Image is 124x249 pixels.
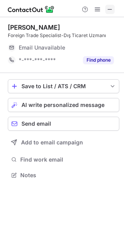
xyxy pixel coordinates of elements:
[8,170,119,181] button: Notes
[20,172,116,179] span: Notes
[8,5,55,14] img: ContactOut v5.3.10
[8,23,60,31] div: [PERSON_NAME]
[19,44,65,51] span: Email Unavailable
[8,117,119,131] button: Send email
[21,121,51,127] span: Send email
[8,98,119,112] button: AI write personalized message
[21,102,105,108] span: AI write personalized message
[8,154,119,165] button: Find work email
[83,56,114,64] button: Reveal Button
[8,32,119,39] div: Foreign Trade Specialist-Dış Ticaret Uzmanı
[21,83,106,89] div: Save to List / ATS / CRM
[8,79,119,93] button: save-profile-one-click
[8,135,119,149] button: Add to email campaign
[20,156,116,163] span: Find work email
[21,139,83,146] span: Add to email campaign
